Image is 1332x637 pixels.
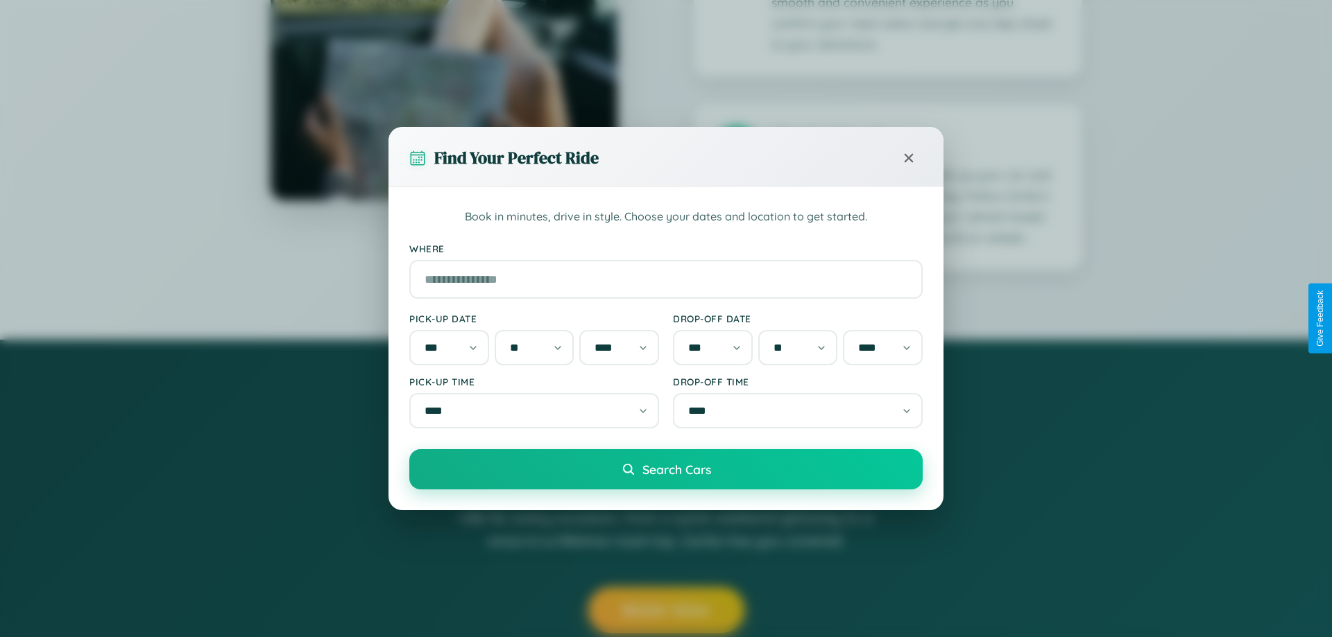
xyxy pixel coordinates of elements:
label: Drop-off Date [673,313,923,324]
button: Search Cars [409,449,923,489]
label: Pick-up Time [409,376,659,387]
label: Pick-up Date [409,313,659,324]
h3: Find Your Perfect Ride [434,146,599,169]
label: Where [409,243,923,254]
label: Drop-off Time [673,376,923,387]
p: Book in minutes, drive in style. Choose your dates and location to get started. [409,208,923,226]
span: Search Cars [642,462,711,477]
